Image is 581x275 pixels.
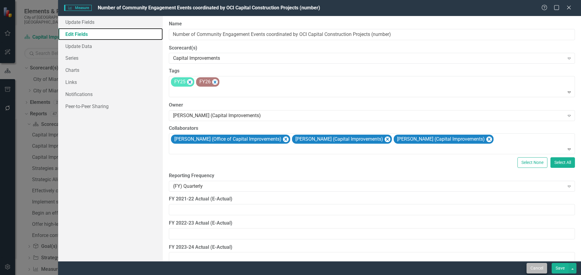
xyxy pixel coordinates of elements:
a: Notifications [58,88,163,100]
button: Select All [550,157,575,168]
div: Remove [object Object] [212,79,218,85]
label: Name [169,21,575,27]
div: [PERSON_NAME] (Capital Improvements) [173,112,564,119]
button: Save [552,263,569,273]
div: [PERSON_NAME] (Capital Improvements) [294,135,384,144]
span: FY25 [174,79,185,85]
div: Capital Improvements [173,55,564,62]
a: Edit Fields [58,28,163,40]
div: [PERSON_NAME] (Office of Capital Improvements) [172,135,282,144]
a: Links [58,76,163,88]
label: Tags [169,68,575,75]
a: Peer-to-Peer Sharing [58,100,163,112]
a: Update Data [58,40,163,52]
label: Owner [169,102,575,109]
div: Remove Latoya Osborne (Capital Improvements) [486,136,492,142]
div: Remove Diego Clavijo (Capital Improvements) [385,136,390,142]
span: Number of Community Engagement Events coordinated by OCI Capital Construction Projects (number) [98,5,320,11]
button: Select None [517,157,547,168]
a: Charts [58,64,163,76]
label: Reporting Frequency [169,172,575,179]
div: Remove Maria Cabrera (Office of Capital Improvements) [283,136,289,142]
input: Measure Name [169,29,575,40]
label: Collaborators [169,125,575,132]
label: FY 2022-23 Actual (E-Actual) [169,220,575,227]
span: Measure [64,5,92,11]
a: Update Fields [58,16,163,28]
div: (FY) Quarterly [173,183,564,190]
a: Series [58,52,163,64]
div: Remove [object Object] [187,79,193,85]
label: FY 2021-22 Actual (E-Actual) [169,196,575,203]
button: Cancel [527,263,547,273]
label: Scorecard(s) [169,45,575,52]
div: [PERSON_NAME] (Capital Improvements) [395,135,486,144]
span: FY26 [199,79,211,85]
label: FY 2023-24 Actual (E-Actual) [169,244,575,251]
